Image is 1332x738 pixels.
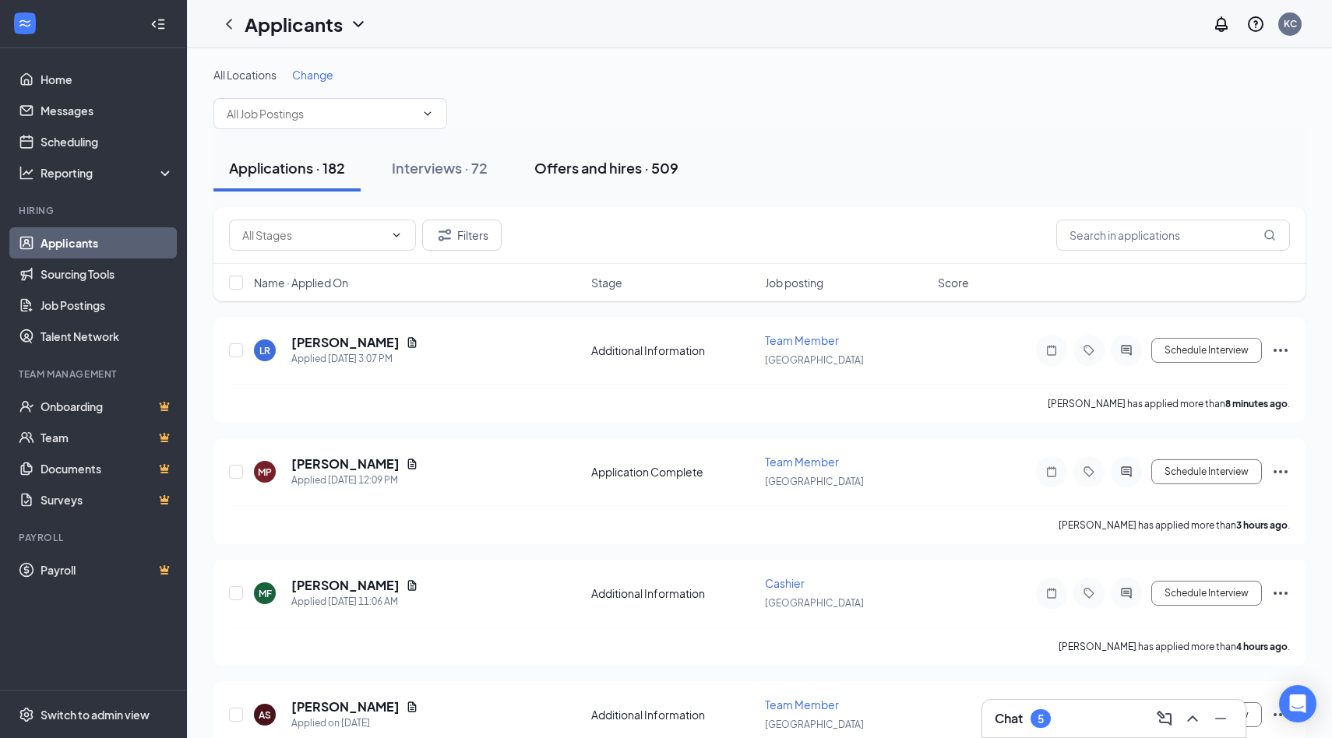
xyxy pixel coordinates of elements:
[291,334,400,351] h5: [PERSON_NAME]
[938,275,969,290] span: Score
[291,455,400,473] h5: [PERSON_NAME]
[591,707,756,722] div: Additional Information
[1271,341,1290,360] svg: Ellipses
[19,707,34,722] svg: Settings
[17,16,33,31] svg: WorkstreamLogo
[1117,587,1136,599] svg: ActiveChat
[1080,344,1098,357] svg: Tag
[1180,706,1205,731] button: ChevronUp
[1080,587,1098,599] svg: Tag
[1236,519,1288,531] b: 3 hours ago
[1117,466,1136,478] svg: ActiveChat
[19,204,171,217] div: Hiring
[765,275,823,290] span: Job posting
[41,258,174,290] a: Sourcing Tools
[1151,459,1262,484] button: Schedule Interview
[220,15,238,33] svg: ChevronLeft
[1236,641,1288,652] b: 4 hours ago
[435,226,454,244] svg: Filter
[1155,709,1174,728] svg: ComposeMessage
[1038,712,1044,726] div: 5
[254,275,348,290] span: Name · Applied On
[291,594,418,610] div: Applied [DATE] 11:06 AM
[591,343,756,358] div: Additional Information
[213,68,277,82] span: All Locations
[41,484,174,515] a: SurveysCrown
[291,715,418,731] div: Applied on [DATE]
[41,95,174,126] a: Messages
[259,344,270,357] div: LR
[392,158,488,177] div: Interviews · 72
[291,473,418,488] div: Applied [DATE] 12:09 PM
[1042,344,1061,357] svg: Note
[245,11,343,37] h1: Applicants
[406,336,418,349] svg: Document
[1246,15,1265,33] svg: QuestionInfo
[1152,706,1177,731] button: ComposeMessage
[765,333,839,347] span: Team Member
[41,707,150,722] div: Switch to admin view
[1080,466,1098,478] svg: Tag
[1211,709,1230,728] svg: Minimize
[258,466,272,479] div: MP
[1183,709,1202,728] svg: ChevronUp
[349,15,368,33] svg: ChevronDown
[19,165,34,181] svg: Analysis
[41,227,174,258] a: Applicants
[291,698,400,715] h5: [PERSON_NAME]
[765,476,864,487] span: [GEOGRAPHIC_DATA]
[765,354,864,366] span: [GEOGRAPHIC_DATA]
[41,64,174,95] a: Home
[1056,220,1290,251] input: Search in applications
[41,453,174,484] a: DocumentsCrown
[1048,397,1290,410] p: [PERSON_NAME] has applied more than .
[229,158,345,177] div: Applications · 182
[1059,640,1290,653] p: [PERSON_NAME] has applied more than .
[41,290,174,321] a: Job Postings
[421,107,434,120] svg: ChevronDown
[227,105,415,122] input: All Job Postings
[291,351,418,367] div: Applied [DATE] 3:07 PM
[1117,344,1136,357] svg: ActiveChat
[292,68,333,82] span: Change
[41,554,174,585] a: PayrollCrown
[259,587,272,600] div: MF
[1042,587,1061,599] svg: Note
[291,577,400,594] h5: [PERSON_NAME]
[1271,462,1290,481] svg: Ellipses
[534,158,678,177] div: Offers and hires · 509
[1271,705,1290,724] svg: Ellipses
[242,227,384,244] input: All Stages
[19,367,171,381] div: Team Management
[41,391,174,422] a: OnboardingCrown
[406,458,418,470] svg: Document
[591,464,756,480] div: Application Complete
[390,229,403,241] svg: ChevronDown
[41,321,174,352] a: Talent Network
[591,275,622,290] span: Stage
[1279,685,1316,722] div: Open Intercom Messenger
[1151,338,1262,363] button: Schedule Interview
[41,422,174,453] a: TeamCrown
[1059,518,1290,532] p: [PERSON_NAME] has applied more than .
[1042,466,1061,478] svg: Note
[1271,584,1290,603] svg: Ellipses
[406,701,418,713] svg: Document
[765,719,864,730] span: [GEOGRAPHIC_DATA]
[1208,706,1233,731] button: Minimize
[406,579,418,592] svg: Document
[591,585,756,601] div: Additional Information
[150,16,166,32] svg: Collapse
[41,165,174,181] div: Reporting
[41,126,174,157] a: Scheduling
[765,455,839,469] span: Team Member
[1212,15,1231,33] svg: Notifications
[1263,229,1276,241] svg: MagnifyingGlass
[995,710,1023,727] h3: Chat
[765,698,839,712] span: Team Member
[19,531,171,544] div: Payroll
[765,597,864,609] span: [GEOGRAPHIC_DATA]
[422,220,502,251] button: Filter Filters
[1284,17,1297,30] div: KC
